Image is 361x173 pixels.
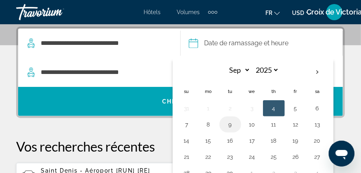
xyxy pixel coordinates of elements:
[253,63,279,77] select: Select year
[311,103,324,114] button: Day 6
[189,29,289,58] button: Date de prise en charge
[162,98,199,105] span: Chercher
[180,151,193,162] button: Day 21
[18,29,343,116] div: Widget de recherche
[289,103,302,114] button: Day 5
[267,119,280,130] button: Day 11
[324,4,345,21] button: Menu utilisateur
[18,87,343,116] button: Chercher
[292,7,312,19] button: Changer de devise
[265,10,272,16] span: Fr
[224,103,237,114] button: Day 2
[289,135,302,146] button: Day 19
[224,135,237,146] button: Day 16
[265,7,280,19] button: Changer la langue
[311,135,324,146] button: Day 20
[144,9,161,15] a: Hôtels
[202,119,215,130] button: Day 8
[180,119,193,130] button: Day 7
[267,103,280,114] button: Day 4
[224,63,250,77] select: Select month
[224,119,237,130] button: Day 9
[16,2,97,23] a: Travorium
[202,103,215,114] button: Day 1
[202,135,215,146] button: Day 15
[289,151,302,162] button: Day 26
[292,10,304,16] span: USD
[267,135,280,146] button: Day 18
[329,141,355,167] iframe: Bouton de lancement de la fenêtre de messagerie
[246,151,259,162] button: Day 24
[307,63,328,82] button: Next month
[224,151,237,162] button: Day 23
[267,151,280,162] button: Day 25
[311,119,324,130] button: Day 13
[16,138,345,154] p: Vos recherches récentes
[180,103,193,114] button: Day 31
[202,151,215,162] button: Day 22
[180,135,193,146] button: Day 14
[246,119,259,130] button: Day 10
[208,6,217,19] button: Éléments de navigation supplémentaires
[246,135,259,146] button: Day 17
[246,103,259,114] button: Day 3
[289,119,302,130] button: Day 12
[311,151,324,162] button: Day 27
[177,9,200,15] a: Volumes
